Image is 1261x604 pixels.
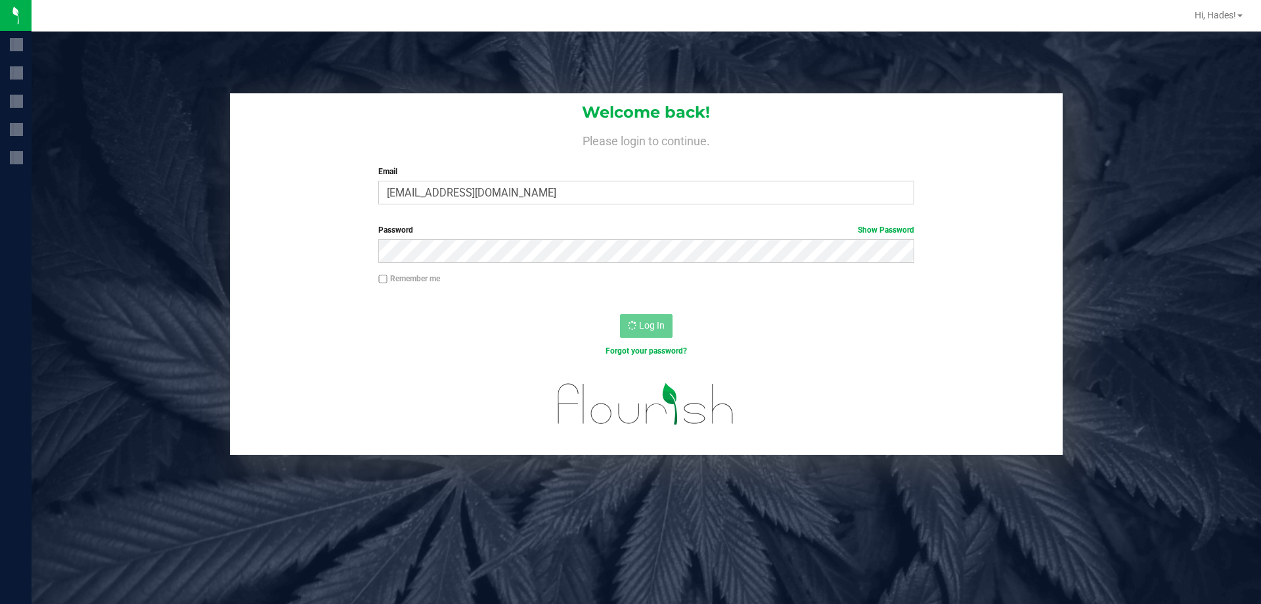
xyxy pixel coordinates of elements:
[378,275,387,284] input: Remember me
[1195,10,1236,20] span: Hi, Hades!
[606,346,687,356] a: Forgot your password?
[230,104,1063,121] h1: Welcome back!
[378,273,440,285] label: Remember me
[378,166,914,177] label: Email
[378,225,413,235] span: Password
[639,320,665,331] span: Log In
[858,225,914,235] a: Show Password
[542,371,750,438] img: flourish_logo.svg
[230,131,1063,147] h4: Please login to continue.
[620,314,673,338] button: Log In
